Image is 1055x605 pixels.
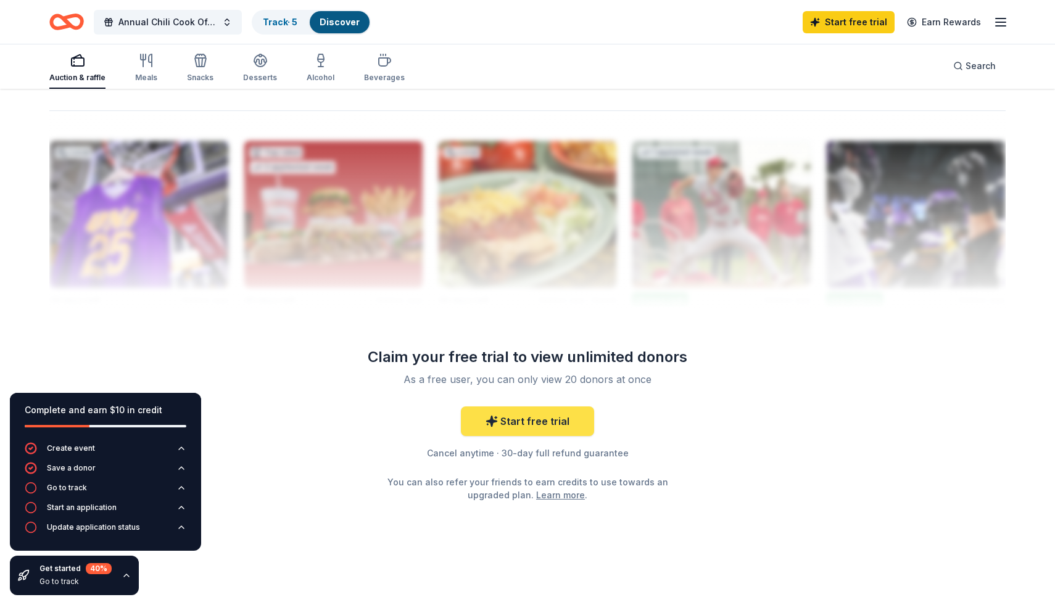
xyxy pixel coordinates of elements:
button: Snacks [187,48,213,89]
button: Alcohol [307,48,334,89]
div: Get started [39,563,112,574]
a: Track· 5 [263,17,297,27]
div: Start an application [47,503,117,512]
button: Meals [135,48,157,89]
button: Create event [25,442,186,462]
div: Go to track [47,483,87,493]
div: Alcohol [307,73,334,83]
div: Auction & raffle [49,73,105,83]
button: Update application status [25,521,186,541]
button: Go to track [25,482,186,501]
a: Home [49,7,84,36]
div: You can also refer your friends to earn credits to use towards an upgraded plan. . [384,475,671,501]
div: Cancel anytime · 30-day full refund guarantee [350,446,705,461]
span: Search [966,59,996,73]
button: Auction & raffle [49,48,105,89]
a: Discover [320,17,360,27]
a: Learn more [536,488,585,501]
div: Claim your free trial to view unlimited donors [350,347,705,367]
button: Track· 5Discover [252,10,371,35]
a: Start free trial [461,406,594,436]
div: Save a donor [47,463,96,473]
div: Create event [47,443,95,453]
a: Start free trial [803,11,895,33]
div: 40 % [86,563,112,574]
button: Annual Chili Cook Off and Silent Auction [94,10,242,35]
div: Update application status [47,522,140,532]
button: Beverages [364,48,405,89]
div: Snacks [187,73,213,83]
div: Beverages [364,73,405,83]
button: Start an application [25,501,186,521]
button: Save a donor [25,462,186,482]
button: Desserts [243,48,277,89]
span: Annual Chili Cook Off and Silent Auction [118,15,217,30]
div: As a free user, you can only view 20 donors at once [365,372,690,387]
div: Complete and earn $10 in credit [25,403,186,418]
button: Search [943,54,1006,78]
div: Meals [135,73,157,83]
a: Earn Rewards [900,11,988,33]
div: Desserts [243,73,277,83]
div: Go to track [39,577,112,586]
